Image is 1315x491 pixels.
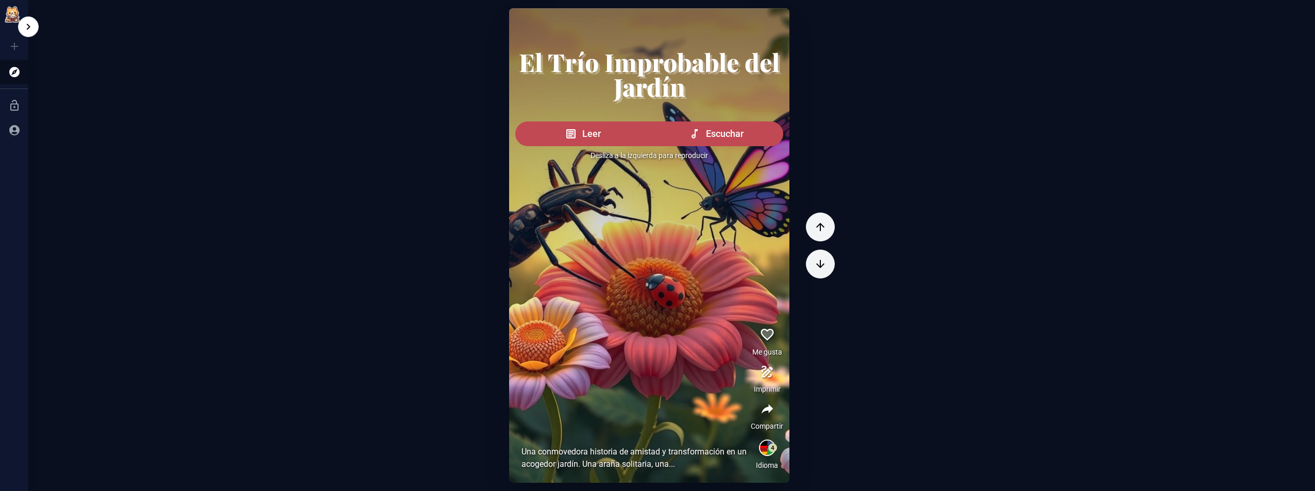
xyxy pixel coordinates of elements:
button: Leer [515,121,649,146]
h1: El Trío Improbable del Jardín [515,49,783,99]
button: 4 [754,435,779,460]
span: Leer [582,127,600,141]
p: Compartir [751,421,783,431]
p: Me gusta [752,347,782,357]
button: sidebar toggle [18,16,39,37]
p: Idioma [756,460,778,470]
button: Escuchar [649,121,783,146]
img: Minitale [2,4,23,25]
span: Escuchar [706,127,744,141]
p: Imprimir [753,384,780,394]
p: Desliza a la izquierda para reproducir [515,150,783,161]
div: 4 [768,444,777,452]
div: Una conmovedora historia de amistad y transformación en un acogedor jardín. Una araña solitaria, ... [521,446,748,470]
